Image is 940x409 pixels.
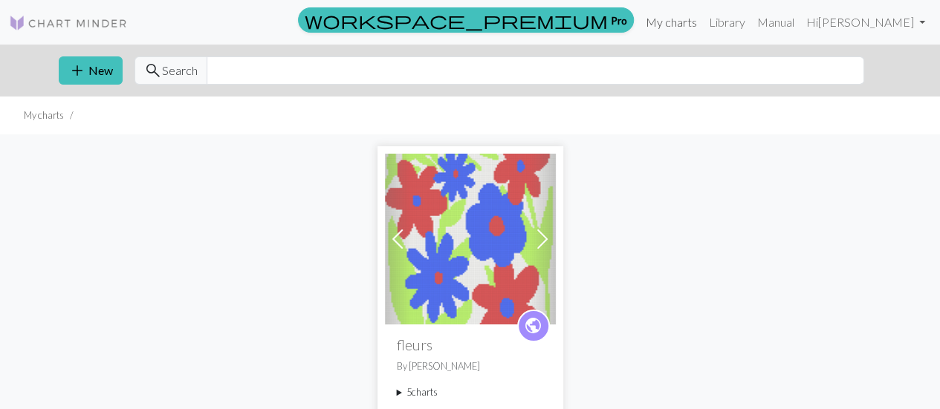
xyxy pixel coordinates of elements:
[59,56,123,85] button: New
[162,62,198,79] span: Search
[144,60,162,81] span: search
[703,7,751,37] a: Library
[397,385,544,399] summary: 5charts
[385,154,556,324] img: Copy of Design sans titre.png
[397,359,544,373] p: By [PERSON_NAME]
[640,7,703,37] a: My charts
[305,10,608,30] span: workspace_premium
[524,314,542,337] span: public
[397,336,544,353] h2: fleurs
[9,14,128,32] img: Logo
[68,60,86,81] span: add
[524,311,542,341] i: public
[385,230,556,244] a: Copy of Design sans titre.png
[517,310,550,342] a: public
[298,7,634,33] a: Pro
[751,7,800,37] a: Manual
[800,7,931,37] a: Hi[PERSON_NAME]
[24,108,64,122] li: My charts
